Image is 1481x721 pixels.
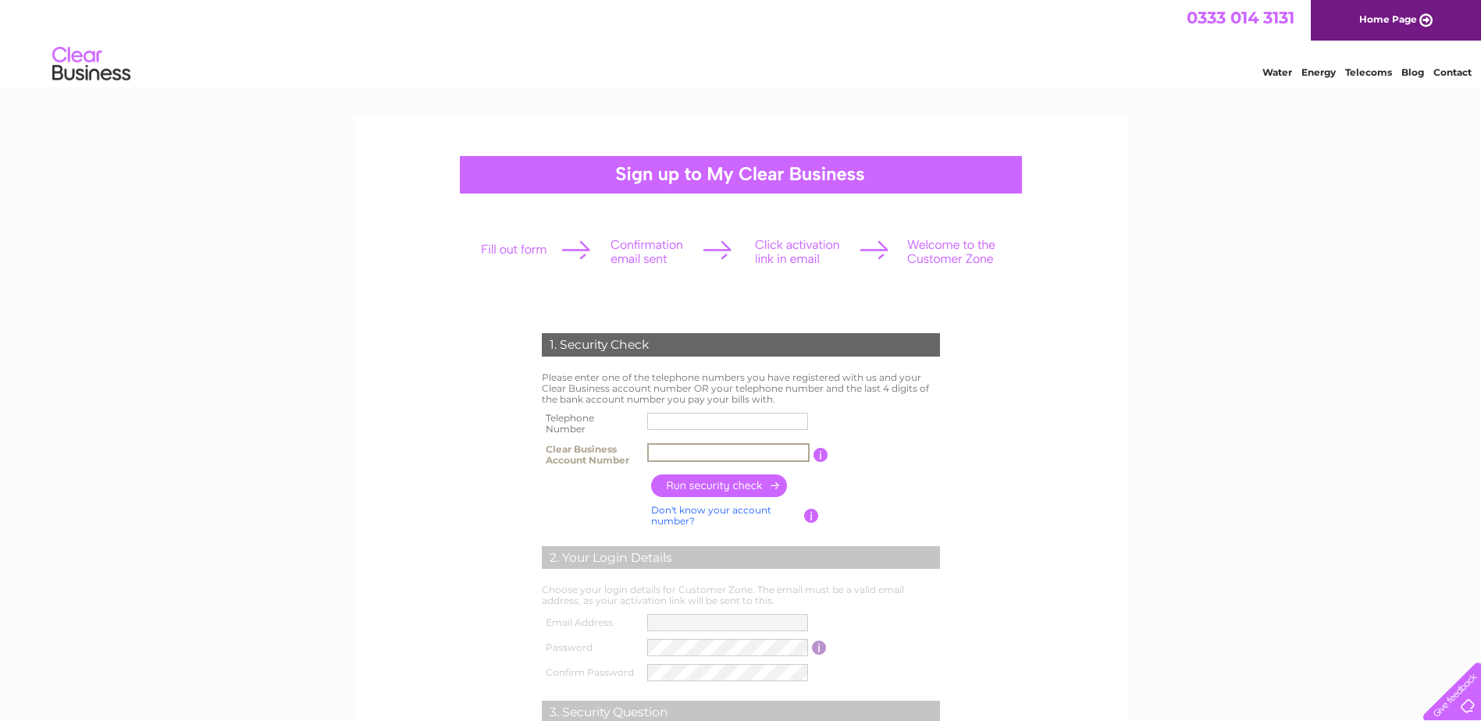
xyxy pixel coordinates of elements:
[538,660,644,685] th: Confirm Password
[538,408,643,439] th: Telephone Number
[1262,66,1292,78] a: Water
[542,333,940,357] div: 1. Security Check
[538,439,643,471] th: Clear Business Account Number
[538,635,644,660] th: Password
[52,41,131,88] img: logo.png
[1187,8,1294,27] a: 0333 014 3131
[542,546,940,570] div: 2. Your Login Details
[812,641,827,655] input: Information
[651,504,771,527] a: Don't know your account number?
[1345,66,1392,78] a: Telecoms
[372,9,1110,76] div: Clear Business is a trading name of Verastar Limited (registered in [GEOGRAPHIC_DATA] No. 3667643...
[538,368,944,408] td: Please enter one of the telephone numbers you have registered with us and your Clear Business acc...
[1301,66,1336,78] a: Energy
[538,581,944,610] td: Choose your login details for Customer Zone. The email must be a valid email address, as your act...
[813,448,828,462] input: Information
[1401,66,1424,78] a: Blog
[804,509,819,523] input: Information
[538,610,644,635] th: Email Address
[1433,66,1472,78] a: Contact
